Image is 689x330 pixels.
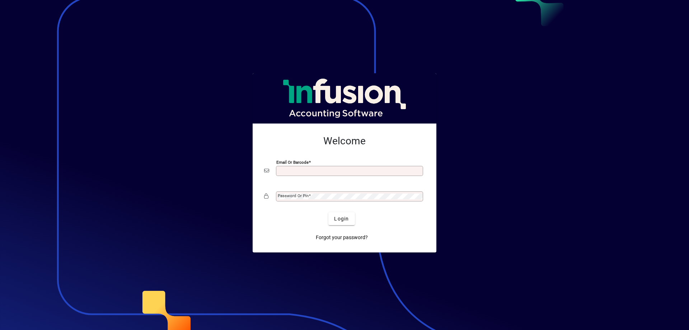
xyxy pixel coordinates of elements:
[334,215,349,223] span: Login
[264,135,425,147] h2: Welcome
[328,212,355,225] button: Login
[316,234,368,241] span: Forgot your password?
[276,160,309,165] mat-label: Email or Barcode
[313,231,371,244] a: Forgot your password?
[278,193,309,198] mat-label: Password or Pin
